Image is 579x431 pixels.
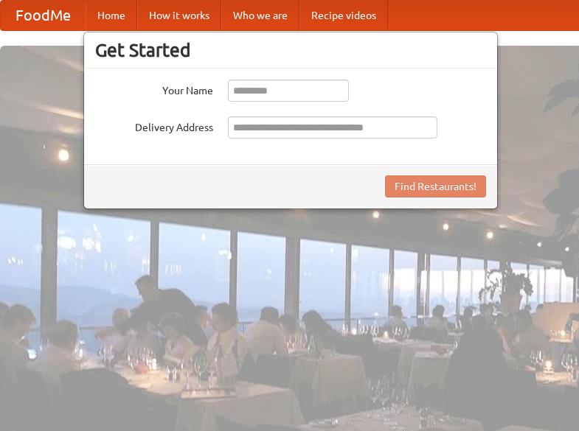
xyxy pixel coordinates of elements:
[95,116,213,135] label: Delivery Address
[95,80,213,98] label: Your Name
[299,1,388,30] a: Recipe videos
[1,1,86,30] a: FoodMe
[137,1,221,30] a: How it works
[221,1,299,30] a: Who we are
[95,39,486,61] h3: Get Started
[86,1,137,30] a: Home
[385,175,486,197] button: Find Restaurants!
